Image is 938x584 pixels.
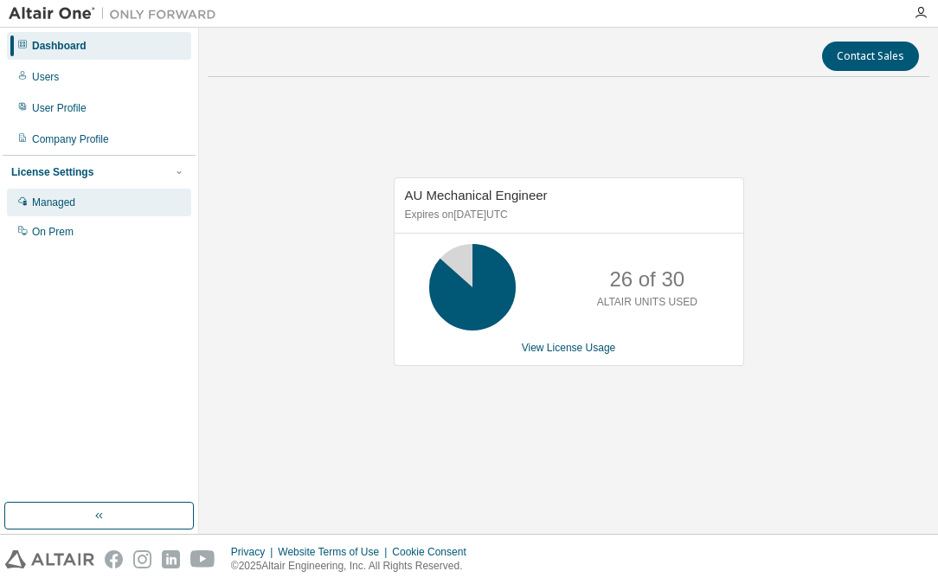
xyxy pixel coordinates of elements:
button: Contact Sales [822,42,919,71]
img: instagram.svg [133,550,151,568]
img: linkedin.svg [162,550,180,568]
div: Users [32,70,59,84]
div: Managed [32,196,75,209]
div: Dashboard [32,39,87,53]
div: Company Profile [32,132,109,146]
span: AU Mechanical Engineer [405,188,548,202]
p: © 2025 Altair Engineering, Inc. All Rights Reserved. [231,559,477,574]
p: 26 of 30 [609,265,684,294]
div: On Prem [32,225,74,239]
div: Privacy [231,545,278,559]
div: User Profile [32,101,87,115]
p: ALTAIR UNITS USED [597,295,697,310]
p: Expires on [DATE] UTC [405,208,729,222]
a: View License Usage [522,342,616,354]
div: Website Terms of Use [278,545,392,559]
div: License Settings [11,165,93,179]
img: youtube.svg [190,550,215,568]
img: Altair One [9,5,225,22]
img: altair_logo.svg [5,550,94,568]
div: Cookie Consent [392,545,476,559]
img: facebook.svg [105,550,123,568]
